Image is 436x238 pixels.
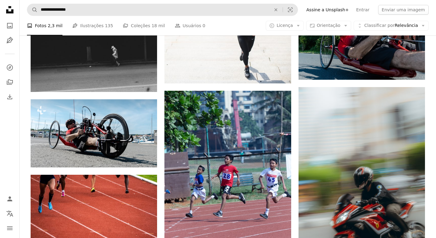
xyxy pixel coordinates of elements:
[303,5,353,15] a: Assine a Unsplash+
[364,23,418,29] span: Relevância
[378,5,429,15] button: Enviar uma imagem
[276,23,293,28] span: Licença
[203,22,205,29] span: 0
[4,222,16,234] button: Menu
[352,5,373,15] a: Entrar
[306,21,351,31] button: Orientação
[164,182,291,188] a: um grupo de crianças correndo em uma pista
[4,193,16,205] a: Entrar / Cadastrar-se
[4,4,16,17] a: Início — Unsplash
[31,130,157,136] a: um homem sentado no chão ao lado de uma bicicleta
[4,91,16,103] a: Histórico de downloads
[164,30,291,35] a: mulher na camisa preta de manga comprida e calças pretas que correm na estrada de concreto cinza ...
[27,4,38,16] button: Pesquise na Unsplash
[354,21,429,31] button: Classificar porRelevância
[105,22,113,29] span: 135
[4,20,16,32] a: Fotos
[266,21,303,31] button: Licença
[31,99,157,167] img: um homem sentado no chão ao lado de uma bicicleta
[72,16,113,35] a: Ilustrações 135
[299,34,425,39] a: Um homem de camisa vermelha está andando de bicicleta vermelha
[175,16,205,35] a: Usuários 0
[31,8,157,92] img: homem em jaqueta preta andando na rua
[152,22,165,29] span: 18 mil
[299,196,425,202] a: uma pessoa andando de moto em uma rua da cidade
[31,47,157,53] a: homem em jaqueta preta andando na rua
[283,4,298,16] button: Pesquisa visual
[27,4,298,16] form: Pesquise conteúdo visual em todo o site
[123,16,165,35] a: Coleções 18 mil
[4,61,16,74] a: Explorar
[4,76,16,88] a: Coleções
[4,34,16,46] a: Ilustrações
[317,23,340,28] span: Orientação
[4,207,16,220] button: Idioma
[364,23,395,28] span: Classificar por
[31,214,157,219] a: pessoas correndo na pista de corrida
[269,4,283,16] button: Limpar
